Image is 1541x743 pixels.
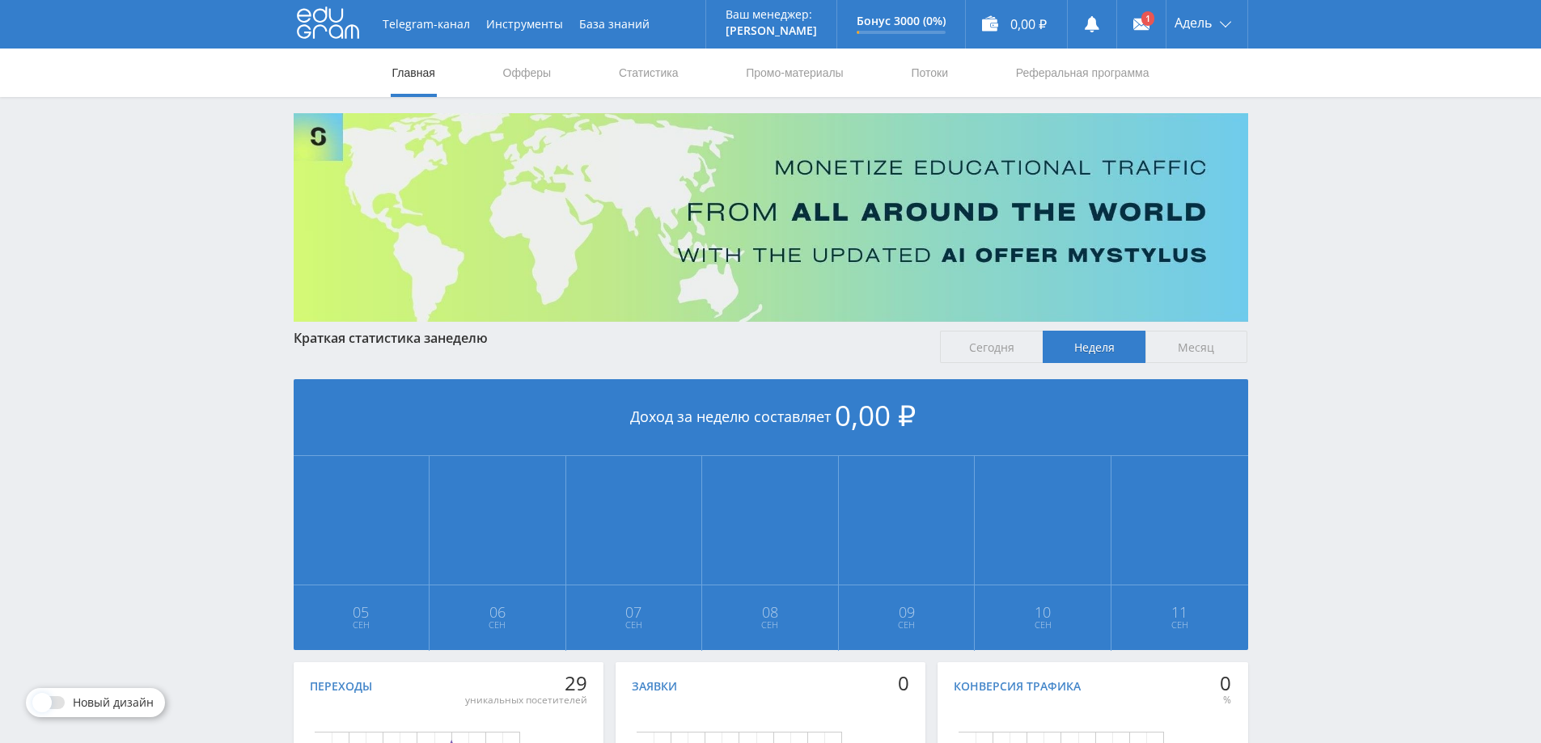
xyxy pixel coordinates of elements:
[954,680,1081,693] div: Конверсия трафика
[294,606,429,618] span: 05
[976,606,1110,618] span: 10
[1220,694,1231,707] div: %
[430,618,565,631] span: Сен
[840,606,974,618] span: 09
[703,606,837,618] span: 08
[726,24,817,37] p: [PERSON_NAME]
[430,606,565,618] span: 06
[632,680,677,693] div: Заявки
[567,606,701,618] span: 07
[1112,618,1247,631] span: Сен
[73,696,154,709] span: Новый дизайн
[1145,331,1248,363] span: Месяц
[294,618,429,631] span: Сен
[835,396,916,434] span: 0,00 ₽
[1043,331,1145,363] span: Неделя
[976,618,1110,631] span: Сен
[438,329,488,347] span: неделю
[465,694,587,707] div: уникальных посетителей
[310,680,372,693] div: Переходы
[502,49,553,97] a: Офферы
[909,49,950,97] a: Потоки
[294,331,925,345] div: Краткая статистика за
[617,49,680,97] a: Статистика
[294,113,1248,322] img: Banner
[840,618,974,631] span: Сен
[1175,16,1212,29] span: Адель
[703,618,837,631] span: Сен
[1112,606,1247,618] span: 11
[391,49,437,97] a: Главная
[898,672,909,694] div: 0
[1220,672,1231,694] div: 0
[857,15,946,27] p: Бонус 3000 (0%)
[726,8,817,21] p: Ваш менеджер:
[1014,49,1151,97] a: Реферальная программа
[567,618,701,631] span: Сен
[940,331,1043,363] span: Сегодня
[465,672,587,694] div: 29
[294,379,1248,456] div: Доход за неделю составляет
[744,49,845,97] a: Промо-материалы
